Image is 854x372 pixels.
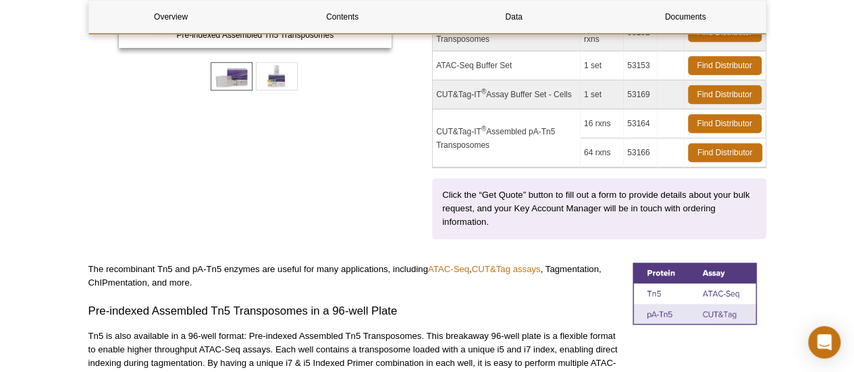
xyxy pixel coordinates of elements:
a: ATAC-Seq [428,264,469,274]
td: CUT&Tag-IT Assembled pA-Tn5 Transposomes [433,109,581,167]
td: CUT&Tag-IT Assay Buffer Set - Cells [433,80,581,109]
td: 53169 [624,80,657,109]
p: The recombinant Tn5 and pA-Tn5 enzymes are useful for many applications, including , , Tagmentati... [88,263,622,290]
a: Find Distributor [688,114,762,133]
td: 53166 [624,138,657,167]
sup: ® [481,125,486,132]
sup: ® [481,88,486,95]
td: 16 rxns [581,109,624,138]
td: 53153 [624,51,657,80]
p: Click the “Get Quote” button to fill out a form to provide details about your bulk request, and y... [442,188,756,229]
a: Find Distributor [688,56,762,75]
a: Documents [604,1,768,33]
a: Contents [261,1,425,33]
a: Find Distributor [688,143,762,162]
h3: Pre-indexed Assembled Tn5 Transposomes in a 96-well Plate [88,303,622,319]
td: ATAC-Seq Buffer Set [433,51,581,80]
img: Tn5 and pA-Tn5 comparison table [633,263,757,325]
a: Find Distributor [688,85,762,104]
div: Open Intercom Messenger [808,326,840,358]
td: 64 rxns [581,138,624,167]
span: Pre-indexed Assembled Tn5 Transposomes [122,28,389,42]
a: CUT&Tag assays [472,264,541,274]
a: Overview [89,1,253,33]
td: 1 set [581,51,624,80]
a: Data [432,1,596,33]
td: 1 set [581,80,624,109]
td: 53164 [624,109,657,138]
